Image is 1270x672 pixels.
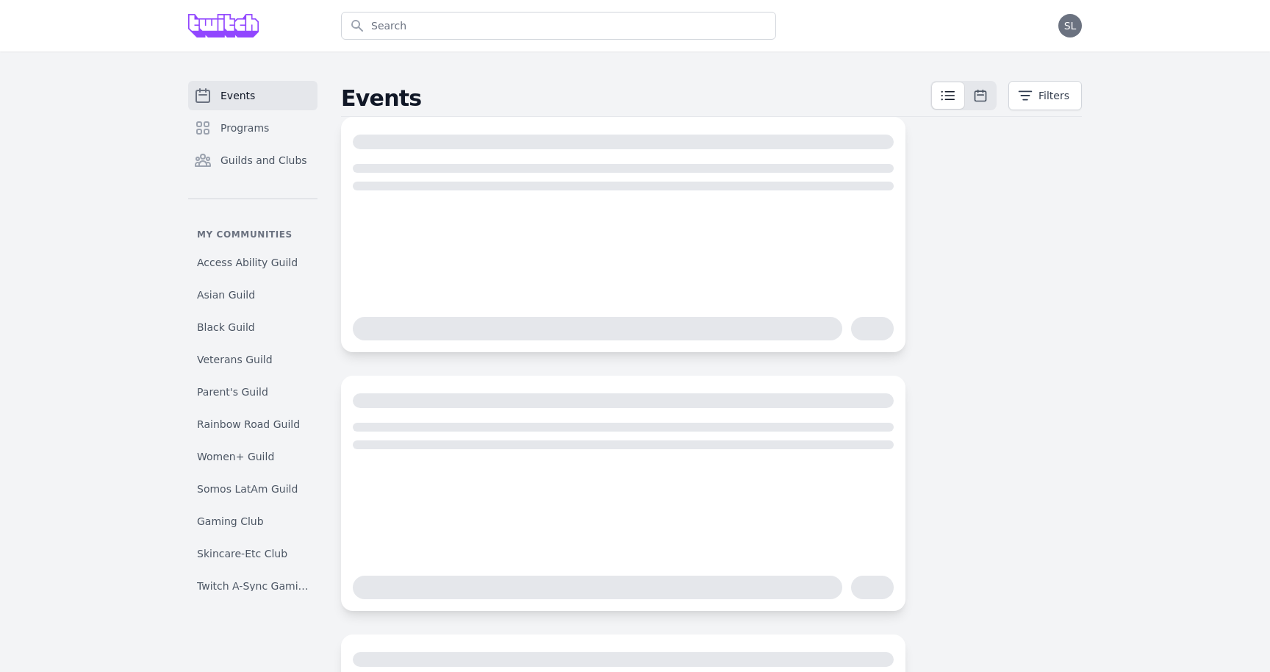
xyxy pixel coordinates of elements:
a: Rainbow Road Guild [188,411,317,437]
span: Events [220,88,255,103]
span: Guilds and Clubs [220,153,307,168]
a: Parent's Guild [188,379,317,405]
span: Somos LatAm Guild [197,482,298,496]
nav: Sidebar [188,81,317,591]
span: Veterans Guild [197,352,273,367]
h2: Events [341,85,930,112]
span: Rainbow Road Guild [197,417,300,432]
span: SL [1064,21,1077,31]
a: Veterans Guild [188,346,317,373]
span: Twitch A-Sync Gaming (TAG) Club [197,579,309,593]
a: Asian Guild [188,282,317,308]
span: Women+ Guild [197,449,274,464]
span: Black Guild [197,320,255,335]
a: Guilds and Clubs [188,146,317,175]
a: Events [188,81,317,110]
a: Access Ability Guild [188,249,317,276]
p: My communities [188,229,317,240]
a: Women+ Guild [188,443,317,470]
button: SL [1058,14,1082,37]
a: Black Guild [188,314,317,340]
span: Access Ability Guild [197,255,298,270]
a: Gaming Club [188,508,317,535]
input: Search [341,12,776,40]
span: Asian Guild [197,287,255,302]
span: Parent's Guild [197,385,268,399]
span: Skincare-Etc Club [197,546,287,561]
span: Gaming Club [197,514,264,529]
a: Skincare-Etc Club [188,540,317,567]
a: Somos LatAm Guild [188,476,317,502]
a: Programs [188,113,317,143]
button: Filters [1008,81,1082,110]
span: Programs [220,121,269,135]
img: Grove [188,14,259,37]
a: Twitch A-Sync Gaming (TAG) Club [188,573,317,599]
